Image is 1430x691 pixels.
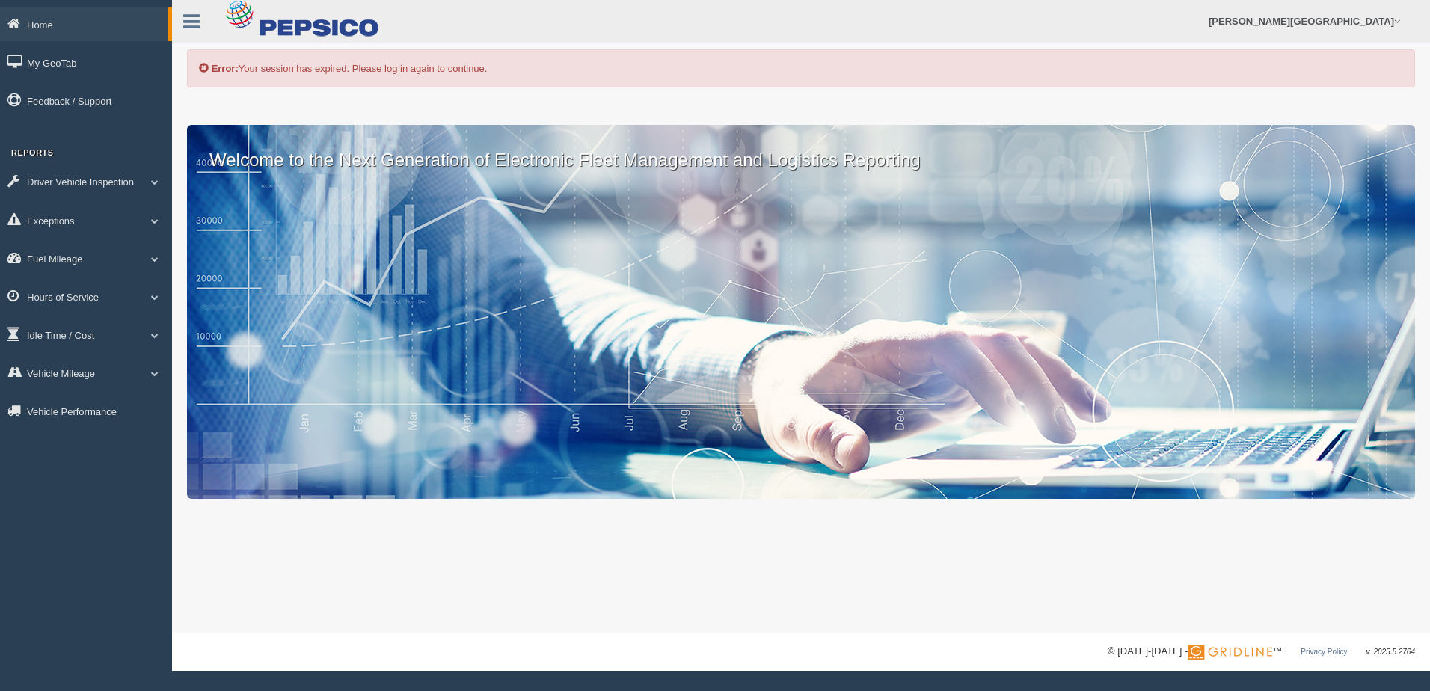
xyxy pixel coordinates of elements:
div: Your session has expired. Please log in again to continue. [187,49,1415,87]
a: Privacy Policy [1301,648,1347,656]
b: Error: [212,63,239,74]
p: Welcome to the Next Generation of Electronic Fleet Management and Logistics Reporting [187,125,1415,173]
img: Gridline [1188,645,1272,660]
div: © [DATE]-[DATE] - ™ [1108,644,1415,660]
span: v. 2025.5.2764 [1366,648,1415,656]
